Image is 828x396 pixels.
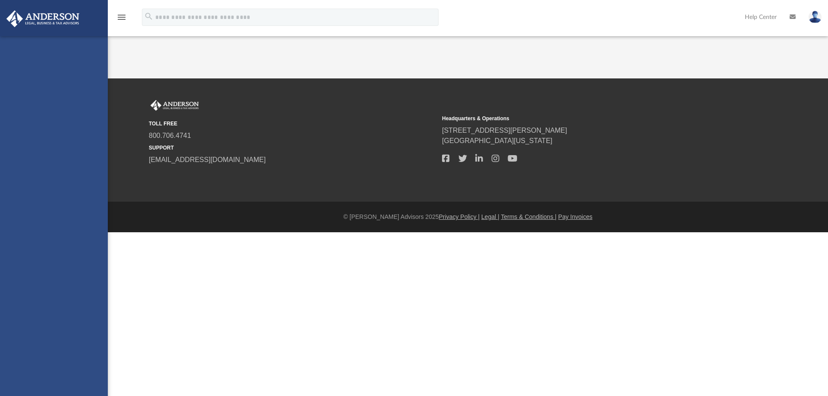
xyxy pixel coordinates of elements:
small: SUPPORT [149,144,436,152]
a: Pay Invoices [558,213,592,220]
a: 800.706.4741 [149,132,191,139]
a: menu [116,16,127,22]
a: Privacy Policy | [439,213,480,220]
a: Legal | [481,213,499,220]
a: [STREET_ADDRESS][PERSON_NAME] [442,127,567,134]
a: [EMAIL_ADDRESS][DOMAIN_NAME] [149,156,266,163]
div: © [PERSON_NAME] Advisors 2025 [108,212,828,221]
i: menu [116,12,127,22]
img: Anderson Advisors Platinum Portal [4,10,82,27]
img: User Pic [809,11,822,23]
a: [GEOGRAPHIC_DATA][US_STATE] [442,137,552,144]
small: TOLL FREE [149,120,436,128]
a: Terms & Conditions | [501,213,557,220]
img: Anderson Advisors Platinum Portal [149,100,201,111]
small: Headquarters & Operations [442,115,729,122]
i: search [144,12,154,21]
